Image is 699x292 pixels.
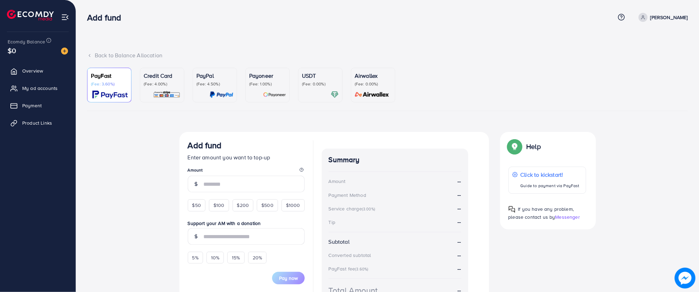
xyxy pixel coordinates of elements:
[232,254,240,261] span: 15%
[555,214,580,220] span: Messenger
[508,206,515,213] img: Popup guide
[457,205,461,212] strong: --
[22,85,58,92] span: My ad accounts
[91,72,128,80] p: PayFast
[61,48,68,55] img: image
[8,38,45,45] span: Ecomdy Balance
[329,178,346,185] div: Amount
[91,81,128,87] p: (Fee: 3.60%)
[22,119,52,126] span: Product Links
[353,91,391,99] img: card
[5,81,70,95] a: My ad accounts
[329,205,377,212] div: Service charge
[508,140,521,153] img: Popup guide
[188,220,305,227] label: Support your AM with a donation
[457,177,461,185] strong: --
[263,91,286,99] img: card
[527,142,541,151] p: Help
[8,45,16,56] span: $0
[87,51,688,59] div: Back to Balance Allocation
[355,72,391,80] p: Airwallex
[61,13,69,21] img: menu
[196,72,233,80] p: PayPal
[457,238,461,246] strong: --
[261,202,273,209] span: $500
[249,72,286,80] p: Payoneer
[457,265,461,273] strong: --
[302,72,339,80] p: USDT
[355,81,391,87] p: (Fee: 0.00%)
[457,251,461,259] strong: --
[237,202,249,209] span: $200
[329,192,366,199] div: Payment Method
[22,102,42,109] span: Payment
[329,238,349,246] div: Subtotal
[636,13,688,22] a: [PERSON_NAME]
[521,170,580,179] p: Click to kickstart!
[279,275,298,282] span: Pay now
[329,265,371,272] div: PayFast fee
[362,206,375,212] small: (3.00%)
[5,116,70,130] a: Product Links
[144,81,180,87] p: (Fee: 4.00%)
[153,91,180,99] img: card
[329,219,335,226] div: Tip
[192,202,201,209] span: $50
[249,81,286,87] p: (Fee: 1.00%)
[355,266,368,272] small: (3.60%)
[188,140,222,150] h3: Add fund
[188,167,305,176] legend: Amount
[675,268,696,289] img: image
[457,191,461,199] strong: --
[331,91,339,99] img: card
[210,91,233,99] img: card
[92,91,128,99] img: card
[272,272,305,284] button: Pay now
[213,202,225,209] span: $100
[329,252,371,259] div: Converted subtotal
[521,182,580,190] p: Guide to payment via PayFast
[508,206,574,220] span: If you have any problem, please contact us by
[286,202,300,209] span: $1000
[5,99,70,112] a: Payment
[302,81,339,87] p: (Fee: 0.00%)
[196,81,233,87] p: (Fee: 4.50%)
[22,67,43,74] span: Overview
[650,13,688,22] p: [PERSON_NAME]
[211,254,219,261] span: 10%
[192,254,199,261] span: 5%
[253,254,262,261] span: 20%
[188,153,305,161] p: Enter amount you want to top-up
[457,218,461,226] strong: --
[5,64,70,78] a: Overview
[87,12,127,23] h3: Add fund
[7,10,54,20] img: logo
[144,72,180,80] p: Credit Card
[329,156,461,164] h4: Summary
